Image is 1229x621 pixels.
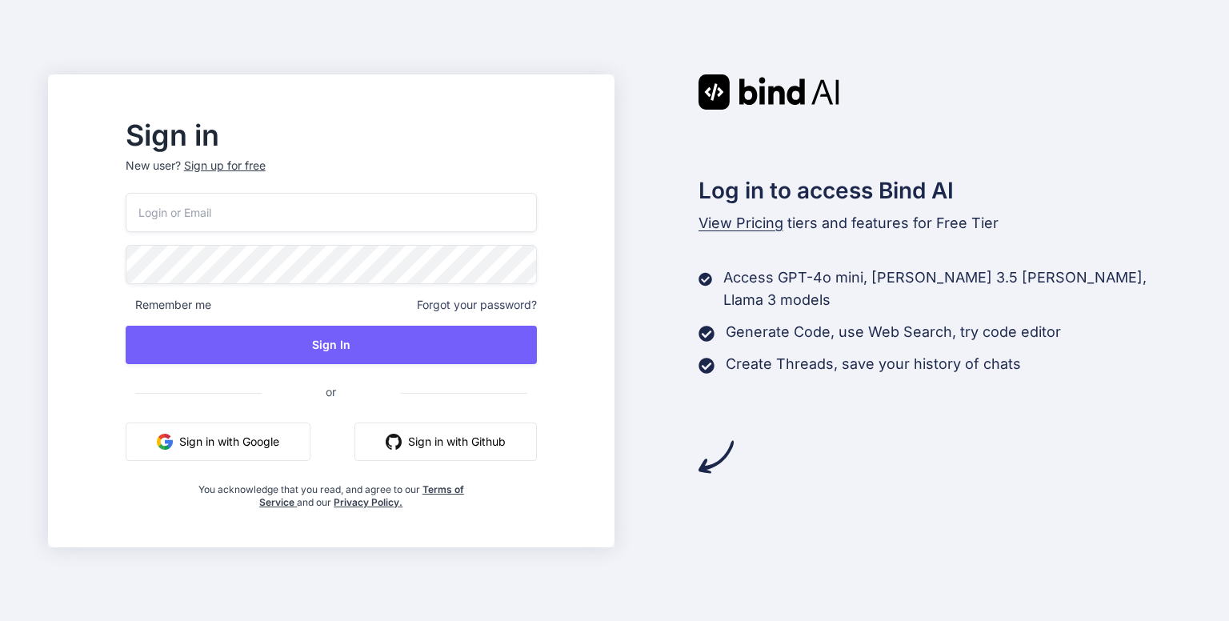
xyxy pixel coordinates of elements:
p: Access GPT-4o mini, [PERSON_NAME] 3.5 [PERSON_NAME], Llama 3 models [723,266,1181,311]
span: or [262,372,400,411]
img: github [386,434,402,450]
input: Login or Email [126,193,537,232]
button: Sign In [126,326,537,364]
button: Sign in with Github [354,423,537,461]
span: Remember me [126,297,211,313]
p: Create Threads, save your history of chats [726,353,1021,375]
button: Sign in with Google [126,423,310,461]
span: Forgot your password? [417,297,537,313]
img: google [157,434,173,450]
p: New user? [126,158,537,193]
img: Bind AI logo [699,74,839,110]
p: Generate Code, use Web Search, try code editor [726,321,1061,343]
div: Sign up for free [184,158,266,174]
h2: Sign in [126,122,537,148]
div: You acknowledge that you read, and agree to our and our [194,474,468,509]
p: tiers and features for Free Tier [699,212,1182,234]
img: arrow [699,439,734,475]
h2: Log in to access Bind AI [699,174,1182,207]
a: Privacy Policy. [334,496,402,508]
span: View Pricing [699,214,783,231]
a: Terms of Service [259,483,464,508]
